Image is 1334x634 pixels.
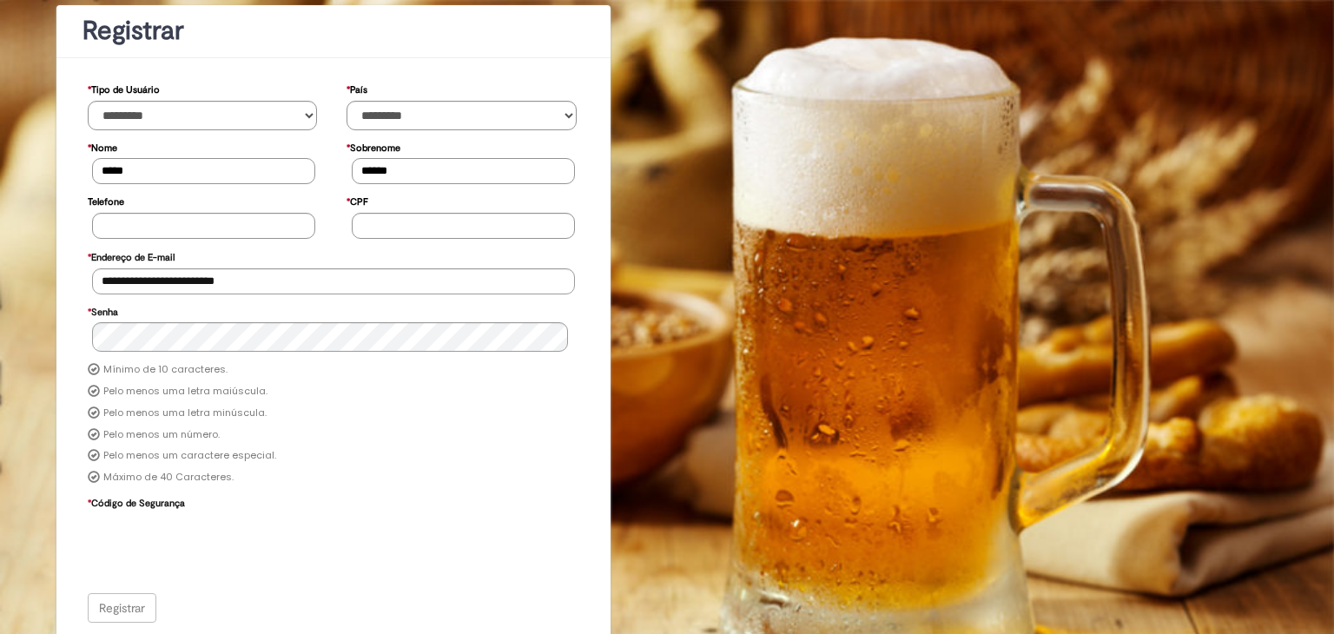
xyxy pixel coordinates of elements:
label: Endereço de E-mail [88,243,175,268]
label: País [347,76,367,101]
label: Nome [88,134,117,159]
label: Pelo menos um número. [103,428,220,442]
label: Pelo menos um caractere especial. [103,449,276,463]
label: Senha [88,298,118,323]
label: Mínimo de 10 caracteres. [103,363,228,377]
iframe: reCAPTCHA [92,513,356,581]
label: Pelo menos uma letra maiúscula. [103,385,267,399]
label: CPF [347,188,368,213]
label: Código de Segurança [88,489,185,514]
h1: Registrar [83,17,584,45]
label: Telefone [88,188,124,213]
label: Máximo de 40 Caracteres. [103,471,234,485]
label: Sobrenome [347,134,400,159]
label: Pelo menos uma letra minúscula. [103,406,267,420]
label: Tipo de Usuário [88,76,160,101]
